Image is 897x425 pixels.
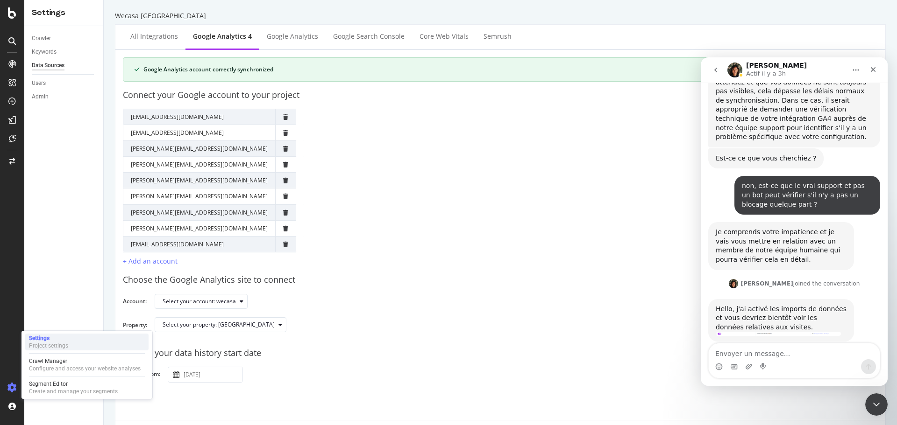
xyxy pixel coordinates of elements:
[123,125,276,140] td: [EMAIL_ADDRESS][DOMAIN_NAME]
[32,61,64,70] div: Data Sources
[283,162,288,167] div: trash
[32,47,97,57] a: Keywords
[283,178,288,183] div: trash
[267,32,318,41] div: Google Analytics
[123,89,878,101] div: Connect your Google account to your project
[29,357,141,365] div: Crawl Manager
[283,194,288,199] div: trash
[32,34,97,43] a: Crawler
[25,334,149,350] a: SettingsProject settings
[29,380,118,388] div: Segment Editor
[32,78,46,88] div: Users
[484,32,512,41] div: Semrush
[123,140,276,156] td: [PERSON_NAME][EMAIL_ADDRESS][DOMAIN_NAME]
[115,11,886,21] div: Wecasa [GEOGRAPHIC_DATA]
[123,109,276,125] td: [EMAIL_ADDRESS][DOMAIN_NAME]
[32,34,51,43] div: Crawler
[123,347,878,359] div: Choose your data history start date
[32,92,97,102] a: Admin
[29,388,118,395] div: Create and manage your segments
[123,256,178,266] button: + Add an account
[143,65,866,74] div: Google Analytics account correctly synchronized
[155,294,248,309] button: Select your account: wecasa
[193,32,252,41] div: Google Analytics 4
[29,334,68,342] div: Settings
[123,297,147,307] label: Account:
[865,393,888,416] iframe: Intercom live chat
[333,32,405,41] div: Google Search Console
[123,274,878,286] div: Choose the Google Analytics site to connect
[29,342,68,349] div: Project settings
[123,157,276,173] td: [PERSON_NAME][EMAIL_ADDRESS][DOMAIN_NAME]
[420,32,469,41] div: Core Web Vitals
[283,242,288,247] div: trash
[32,92,49,102] div: Admin
[130,32,178,41] div: All integrations
[283,130,288,136] div: trash
[123,321,147,337] label: Property:
[182,367,242,382] input: Select a date
[283,146,288,152] div: trash
[32,61,97,70] a: Data Sources
[283,114,288,120] div: trash
[32,78,97,88] a: Users
[283,210,288,216] div: trash
[163,299,236,304] div: Select your account: wecasa
[29,365,141,372] div: Configure and access your website analyses
[25,379,149,396] a: Segment EditorCreate and manage your segments
[123,257,178,265] div: + Add an account
[123,188,276,204] td: [PERSON_NAME][EMAIL_ADDRESS][DOMAIN_NAME]
[163,322,275,327] div: Select your property: [GEOGRAPHIC_DATA]
[32,47,57,57] div: Keywords
[701,57,888,386] iframe: Intercom live chat
[123,236,276,252] td: [EMAIL_ADDRESS][DOMAIN_NAME]
[283,226,288,231] div: trash
[155,317,286,332] button: Select your property: [GEOGRAPHIC_DATA]
[25,356,149,373] a: Crawl ManagerConfigure and access your website analyses
[123,204,276,220] td: [PERSON_NAME][EMAIL_ADDRESS][DOMAIN_NAME]
[123,220,276,236] td: [PERSON_NAME][EMAIL_ADDRESS][DOMAIN_NAME]
[123,173,276,188] td: [PERSON_NAME][EMAIL_ADDRESS][DOMAIN_NAME]
[123,57,878,82] div: success banner
[32,7,96,18] div: Settings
